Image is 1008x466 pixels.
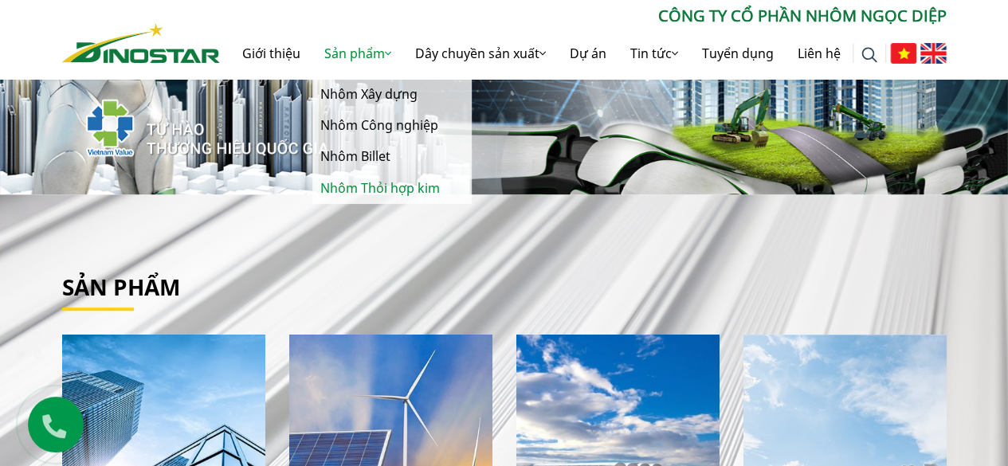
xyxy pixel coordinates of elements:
[62,272,180,302] a: Sản phẩm
[890,43,916,64] img: Tiếng Việt
[230,28,312,79] a: Giới thiệu
[861,47,877,63] img: search
[403,28,558,79] a: Dây chuyền sản xuất
[312,28,403,79] a: Sản phẩm
[786,28,853,79] a: Liên hệ
[38,70,331,178] img: thqg
[618,28,690,79] a: Tin tức
[312,110,472,141] a: Nhôm Công nghiệp
[558,28,618,79] a: Dự án
[690,28,786,79] a: Tuyển dụng
[312,173,472,204] a: Nhôm Thỏi hợp kim
[220,4,947,28] p: CÔNG TY CỔ PHẦN NHÔM NGỌC DIỆP
[312,79,472,110] a: Nhôm Xây dựng
[312,141,472,172] a: Nhôm Billet
[62,23,220,63] img: Nhôm Dinostar
[920,43,947,64] img: English
[62,20,220,62] a: Nhôm Dinostar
